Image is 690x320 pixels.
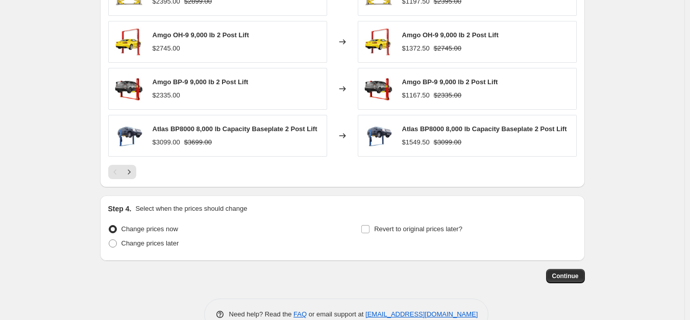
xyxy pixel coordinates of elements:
span: Atlas BP8000 8,000 lb Capacity Baseplate 2 Post Lift [153,125,317,133]
div: $2745.00 [153,43,180,54]
img: 1__44563.1721212896.1280.1280_80x.jpg [114,27,144,57]
span: Atlas BP8000 8,000 lb Capacity Baseplate 2 Post Lift [402,125,567,133]
p: Select when the prices should change [135,204,247,214]
button: Next [122,165,136,179]
span: Revert to original prices later? [374,225,462,233]
button: Continue [546,269,585,283]
div: $2335.00 [153,90,180,101]
img: 1__47832.1721175695.1280.1280_80x.jpg [363,73,394,104]
strike: $2745.00 [434,43,461,54]
div: $1549.50 [402,137,430,147]
div: $3099.00 [153,137,180,147]
img: 1__09809.1712008415.1280.1280_80x.jpg [114,120,144,151]
span: Amgo OH-9 9,000 lb 2 Post Lift [402,31,499,39]
span: Amgo BP-9 9,000 lb 2 Post Lift [153,78,249,86]
span: or email support at [307,310,365,318]
strike: $3699.00 [184,137,212,147]
div: $1167.50 [402,90,430,101]
h2: Step 4. [108,204,132,214]
strike: $3099.00 [434,137,461,147]
span: Continue [552,272,579,280]
img: 1__44563.1721212896.1280.1280_80x.jpg [363,27,394,57]
img: 1__09809.1712008415.1280.1280_80x.jpg [363,120,394,151]
span: Amgo OH-9 9,000 lb 2 Post Lift [153,31,249,39]
img: 1__47832.1721175695.1280.1280_80x.jpg [114,73,144,104]
span: Change prices later [121,239,179,247]
a: FAQ [293,310,307,318]
a: [EMAIL_ADDRESS][DOMAIN_NAME] [365,310,478,318]
span: Amgo BP-9 9,000 lb 2 Post Lift [402,78,498,86]
nav: Pagination [108,165,136,179]
strike: $2335.00 [434,90,461,101]
span: Need help? Read the [229,310,294,318]
span: Change prices now [121,225,178,233]
div: $1372.50 [402,43,430,54]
